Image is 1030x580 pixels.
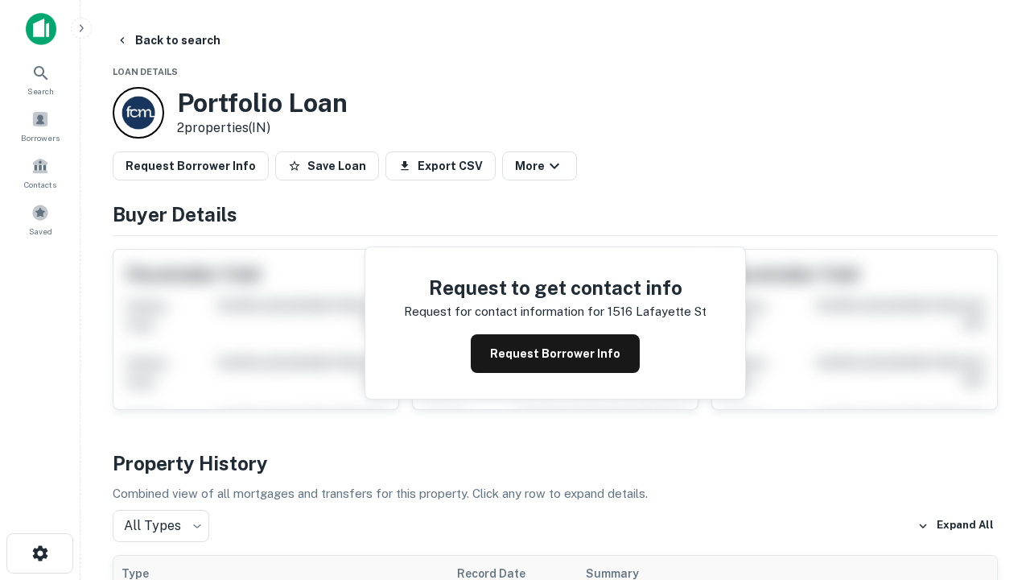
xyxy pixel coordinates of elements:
a: Search [5,57,76,101]
a: Saved [5,197,76,241]
h4: Request to get contact info [404,273,707,302]
h4: Property History [113,449,998,478]
button: Expand All [913,514,998,538]
h4: Buyer Details [113,200,998,229]
button: Back to search [109,26,227,55]
span: Search [27,85,54,97]
p: 1516 lafayette st [608,302,707,321]
button: Request Borrower Info [471,334,640,373]
span: Borrowers [21,131,60,144]
img: capitalize-icon.png [26,13,56,45]
a: Contacts [5,151,76,194]
p: 2 properties (IN) [177,118,348,138]
span: Loan Details [113,67,178,77]
button: Save Loan [275,151,379,180]
span: Contacts [24,178,56,191]
button: More [502,151,577,180]
h3: Portfolio Loan [177,88,348,118]
a: Borrowers [5,104,76,147]
p: Combined view of all mortgages and transfers for this property. Click any row to expand details. [113,484,998,503]
button: Export CSV [385,151,496,180]
button: Request Borrower Info [113,151,269,180]
span: Saved [29,225,52,238]
p: Request for contact information for [404,302,604,321]
div: All Types [113,510,209,542]
iframe: Chat Widget [950,451,1030,528]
